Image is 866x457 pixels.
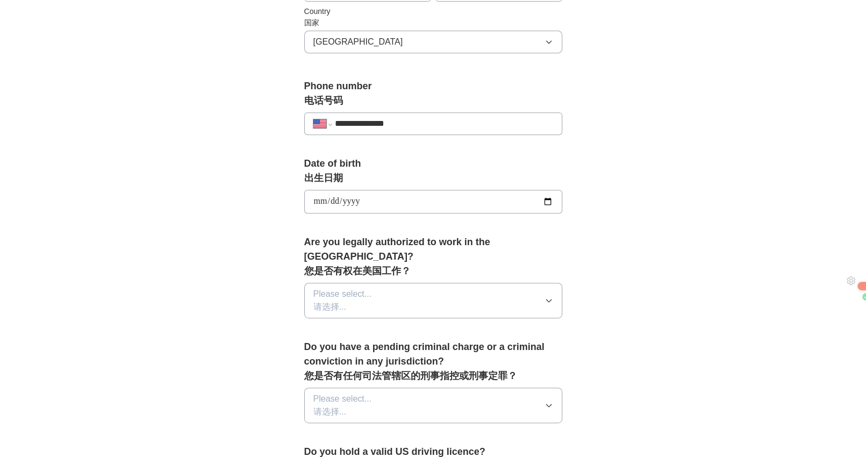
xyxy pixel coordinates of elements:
[304,18,319,27] span: 国家
[304,156,562,185] label: Date of birth
[304,79,562,108] label: Phone number
[304,283,562,318] button: Please select...请选择...
[304,6,562,28] label: Country
[304,266,411,276] span: 您是否有权在美国工作？
[313,392,372,418] span: Please select...
[304,388,562,423] button: Please select...请选择...
[304,370,517,381] span: 您是否有任何司法管辖区的刑事指控或刑事定罪？
[304,95,343,106] span: 电话号码
[313,35,403,48] span: [GEOGRAPHIC_DATA]
[304,340,562,383] label: Do you have a pending criminal charge or a criminal conviction in any jurisdiction?
[313,288,372,313] span: Please select...
[304,173,343,183] span: 出生日期
[313,302,346,311] span: 请选择...
[304,31,562,53] button: [GEOGRAPHIC_DATA]
[313,407,346,416] span: 请选择...
[304,235,562,279] label: Are you legally authorized to work in the [GEOGRAPHIC_DATA]?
